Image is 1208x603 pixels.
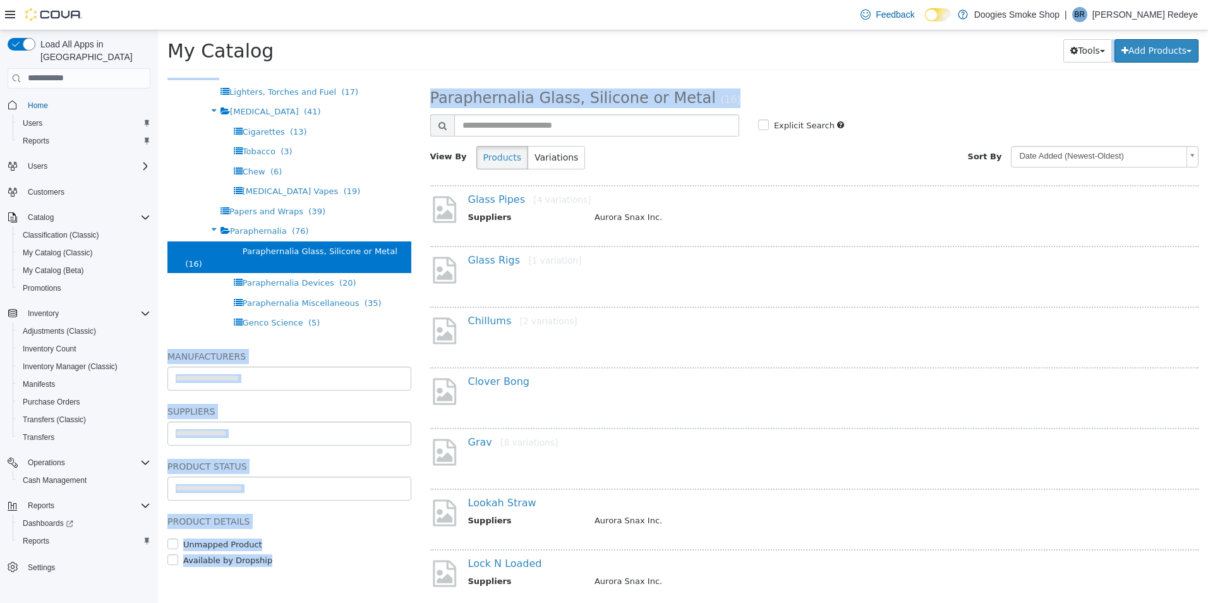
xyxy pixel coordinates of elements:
span: Reports [18,533,150,549]
span: Genco Science [85,288,145,297]
span: My Catalog (Beta) [23,265,84,276]
th: Suppliers [310,484,427,500]
span: [MEDICAL_DATA] Vapes [85,156,181,166]
span: Settings [28,563,55,573]
span: Cigarettes [85,97,127,106]
label: Available by Dropship [22,524,114,537]
span: Purchase Orders [18,394,150,410]
p: Doogies Smoke Shop [974,7,1060,22]
button: Add Products [957,9,1041,32]
span: Inventory Count [18,341,150,356]
a: Dashboards [18,516,78,531]
h5: Product Status [9,429,253,444]
label: Explicit Search [613,89,677,102]
td: Aurora Snax Inc. [427,545,1013,561]
button: Purchase Orders [13,393,155,411]
button: Users [3,157,155,175]
a: Date Added (Newest-Oldest) [853,116,1041,137]
span: Tobacco [85,116,118,126]
span: Load All Apps in [GEOGRAPHIC_DATA] [35,38,150,63]
span: My Catalog (Classic) [18,245,150,260]
button: Reports [13,132,155,150]
button: My Catalog (Classic) [13,244,155,262]
button: Adjustments (Classic) [13,322,155,340]
a: Transfers (Classic) [18,412,91,427]
span: Reports [23,136,49,146]
img: missing-image.png [272,467,301,498]
span: Purchase Orders [23,397,80,407]
a: Lookah Straw [310,466,378,478]
small: [2 variations] [362,286,420,296]
span: Home [28,100,48,111]
span: Customers [23,184,150,200]
span: Cash Management [18,473,150,488]
a: Grav[8 variations] [310,406,401,418]
span: Inventory Count [23,344,76,354]
span: My Catalog (Classic) [23,248,93,258]
span: Reports [28,501,54,511]
a: Reports [18,533,54,549]
span: (16) [27,229,44,238]
button: Catalog [3,209,155,226]
span: Users [23,159,150,174]
img: missing-image.png [272,285,301,316]
span: Transfers (Classic) [23,415,86,425]
a: Reports [18,133,54,149]
span: (41) [146,76,163,86]
a: Users [18,116,47,131]
span: Adjustments (Classic) [18,324,150,339]
span: Chew [85,137,107,146]
a: Inventory Count [18,341,82,356]
a: Adjustments (Classic) [18,324,101,339]
button: Variations [370,116,427,139]
img: missing-image.png [272,528,301,559]
span: Manifests [18,377,150,392]
span: BR [1074,7,1085,22]
img: Cova [25,8,82,21]
button: Products [318,116,370,139]
a: Home [23,98,53,113]
span: Lighters, Torches and Fuel [71,57,178,66]
span: Customers [28,187,64,197]
span: View By [272,121,309,131]
span: Operations [28,458,65,468]
span: My Catalog (Beta) [18,263,150,278]
span: Inventory Manager (Classic) [23,362,118,372]
button: Reports [3,497,155,515]
button: Home [3,96,155,114]
span: Reports [18,133,150,149]
span: (6) [112,137,124,146]
a: My Catalog (Beta) [18,263,89,278]
span: (19) [186,156,203,166]
small: [1 variation] [371,225,424,235]
a: Lock N Loaded [310,527,384,539]
span: Users [18,116,150,131]
span: Settings [23,559,150,575]
button: Transfers [13,429,155,446]
span: Date Added (Newest-Oldest) [854,116,1024,136]
span: Home [23,97,150,113]
span: Manifests [23,379,55,389]
span: Reports [23,536,49,546]
span: My Catalog [9,9,116,32]
span: Transfers (Classic) [18,412,150,427]
span: Users [23,118,42,128]
button: Inventory Count [13,340,155,358]
span: Classification (Classic) [18,228,150,243]
span: Dashboards [18,516,150,531]
span: Catalog [23,210,150,225]
a: Clover Bong [310,345,371,357]
img: missing-image.png [272,406,301,437]
button: Tools [905,9,954,32]
span: Cash Management [23,475,87,485]
button: Reports [23,498,59,513]
button: Inventory [3,305,155,322]
small: [8 variations] [342,407,400,417]
button: Reports [13,532,155,550]
button: Catalog [23,210,59,225]
a: Chillums[2 variations] [310,284,420,296]
button: Transfers (Classic) [13,411,155,429]
span: Operations [23,455,150,470]
a: Settings [23,560,60,575]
